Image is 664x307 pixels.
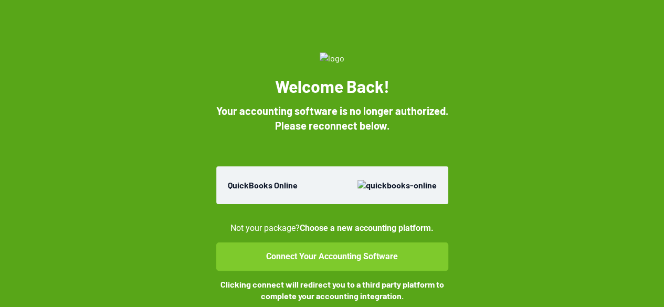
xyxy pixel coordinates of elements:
img: logo [320,52,344,64]
strong: Clicking connect will redirect you to a third party platform to complete your accounting integrat... [220,279,444,301]
button: Connect Your Accounting Software [216,242,448,271]
span: Not your package? [230,223,300,233]
a: Choose a new accounting platform. [300,223,434,233]
h2: Your accounting software is no longer authorized. Please reconnect below. [216,103,448,133]
strong: QuickBooks Online [228,180,298,190]
img: quickbooks-online [357,180,437,190]
h1: Welcome Back! [275,75,389,98]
